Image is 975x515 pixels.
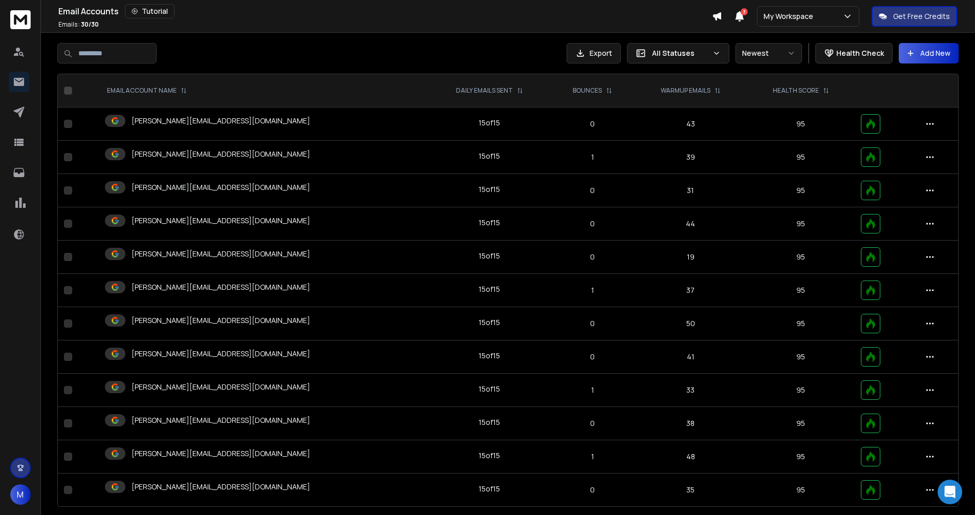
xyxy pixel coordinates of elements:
[747,440,855,474] td: 95
[557,119,628,129] p: 0
[132,415,310,425] p: [PERSON_NAME][EMAIL_ADDRESS][DOMAIN_NAME]
[479,184,500,195] div: 15 of 15
[634,174,747,207] td: 31
[557,285,628,295] p: 1
[479,151,500,161] div: 15 of 15
[634,474,747,507] td: 35
[747,407,855,440] td: 95
[747,108,855,141] td: 95
[132,216,310,226] p: [PERSON_NAME][EMAIL_ADDRESS][DOMAIN_NAME]
[634,141,747,174] td: 39
[634,340,747,374] td: 41
[747,174,855,207] td: 95
[132,482,310,492] p: [PERSON_NAME][EMAIL_ADDRESS][DOMAIN_NAME]
[58,20,99,29] p: Emails :
[479,384,500,394] div: 15 of 15
[747,241,855,274] td: 95
[479,417,500,427] div: 15 of 15
[634,407,747,440] td: 38
[132,116,310,126] p: [PERSON_NAME][EMAIL_ADDRESS][DOMAIN_NAME]
[747,374,855,407] td: 95
[479,251,500,261] div: 15 of 15
[456,87,513,95] p: DAILY EMAILS SENT
[557,418,628,428] p: 0
[747,141,855,174] td: 95
[479,118,500,128] div: 15 of 15
[132,149,310,159] p: [PERSON_NAME][EMAIL_ADDRESS][DOMAIN_NAME]
[479,218,500,228] div: 15 of 15
[747,207,855,241] td: 95
[132,448,310,459] p: [PERSON_NAME][EMAIL_ADDRESS][DOMAIN_NAME]
[747,340,855,374] td: 95
[132,182,310,192] p: [PERSON_NAME][EMAIL_ADDRESS][DOMAIN_NAME]
[58,4,712,18] div: Email Accounts
[567,43,621,63] button: Export
[81,20,99,29] span: 30 / 30
[747,307,855,340] td: 95
[557,318,628,329] p: 0
[479,450,500,461] div: 15 of 15
[557,452,628,462] p: 1
[10,484,31,505] button: M
[899,43,959,63] button: Add New
[125,4,175,18] button: Tutorial
[634,108,747,141] td: 43
[634,274,747,307] td: 37
[557,485,628,495] p: 0
[836,48,884,58] p: Health Check
[815,43,893,63] button: Health Check
[634,374,747,407] td: 33
[741,8,748,15] span: 3
[132,382,310,392] p: [PERSON_NAME][EMAIL_ADDRESS][DOMAIN_NAME]
[132,282,310,292] p: [PERSON_NAME][EMAIL_ADDRESS][DOMAIN_NAME]
[938,480,962,504] div: Open Intercom Messenger
[747,274,855,307] td: 95
[557,385,628,395] p: 1
[479,351,500,361] div: 15 of 15
[132,315,310,326] p: [PERSON_NAME][EMAIL_ADDRESS][DOMAIN_NAME]
[479,317,500,328] div: 15 of 15
[557,252,628,262] p: 0
[479,284,500,294] div: 15 of 15
[893,11,950,22] p: Get Free Credits
[634,207,747,241] td: 44
[634,241,747,274] td: 19
[634,440,747,474] td: 48
[132,249,310,259] p: [PERSON_NAME][EMAIL_ADDRESS][DOMAIN_NAME]
[573,87,602,95] p: BOUNCES
[107,87,187,95] div: EMAIL ACCOUNT NAME
[132,349,310,359] p: [PERSON_NAME][EMAIL_ADDRESS][DOMAIN_NAME]
[764,11,817,22] p: My Workspace
[557,152,628,162] p: 1
[735,43,802,63] button: Newest
[634,307,747,340] td: 50
[557,185,628,196] p: 0
[557,219,628,229] p: 0
[557,352,628,362] p: 0
[872,6,957,27] button: Get Free Credits
[661,87,710,95] p: WARMUP EMAILS
[747,474,855,507] td: 95
[652,48,708,58] p: All Statuses
[773,87,819,95] p: HEALTH SCORE
[479,484,500,494] div: 15 of 15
